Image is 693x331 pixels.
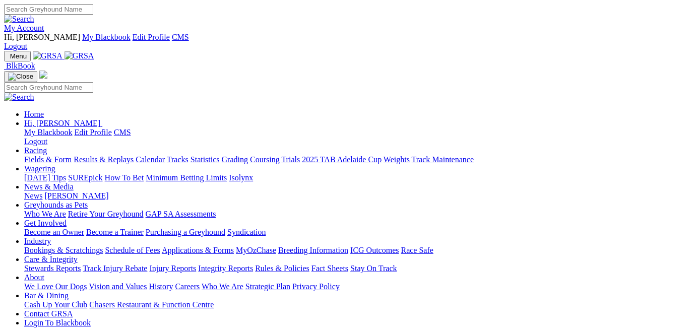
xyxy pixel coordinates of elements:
span: Hi, [PERSON_NAME] [4,33,80,41]
a: Chasers Restaurant & Function Centre [89,300,214,309]
a: Minimum Betting Limits [146,173,227,182]
div: Hi, [PERSON_NAME] [24,128,689,146]
a: Calendar [136,155,165,164]
input: Search [4,82,93,93]
a: Fact Sheets [311,264,348,273]
a: ICG Outcomes [350,246,399,254]
a: We Love Our Dogs [24,282,87,291]
div: My Account [4,33,689,51]
a: Schedule of Fees [105,246,160,254]
a: History [149,282,173,291]
a: Become a Trainer [86,228,144,236]
a: Industry [24,237,51,245]
a: Edit Profile [75,128,112,137]
a: Weights [384,155,410,164]
a: Fields & Form [24,155,72,164]
a: Rules & Policies [255,264,309,273]
a: Stay On Track [350,264,397,273]
div: Wagering [24,173,689,182]
a: Purchasing a Greyhound [146,228,225,236]
a: Bookings & Scratchings [24,246,103,254]
a: My Account [4,24,44,32]
a: Home [24,110,44,118]
a: CMS [114,128,131,137]
a: [PERSON_NAME] [44,191,108,200]
div: News & Media [24,191,689,201]
a: GAP SA Assessments [146,210,216,218]
span: Menu [10,52,27,60]
a: Cash Up Your Club [24,300,87,309]
div: About [24,282,689,291]
div: Racing [24,155,689,164]
a: Privacy Policy [292,282,340,291]
a: Get Involved [24,219,67,227]
a: News & Media [24,182,74,191]
a: Stewards Reports [24,264,81,273]
a: Coursing [250,155,280,164]
img: Search [4,93,34,102]
a: Track Maintenance [412,155,474,164]
a: My Blackbook [82,33,131,41]
a: Race Safe [401,246,433,254]
a: Edit Profile [133,33,170,41]
a: Results & Replays [74,155,134,164]
img: GRSA [33,51,62,60]
input: Search [4,4,93,15]
a: Syndication [227,228,266,236]
a: Isolynx [229,173,253,182]
a: Logout [24,137,47,146]
a: Strategic Plan [245,282,290,291]
a: Track Injury Rebate [83,264,147,273]
a: Vision and Values [89,282,147,291]
img: logo-grsa-white.png [39,71,47,79]
a: Contact GRSA [24,309,73,318]
a: Statistics [191,155,220,164]
a: Tracks [167,155,188,164]
a: CMS [172,33,189,41]
div: Care & Integrity [24,264,689,273]
a: BlkBook [4,61,35,70]
a: Trials [281,155,300,164]
div: Greyhounds as Pets [24,210,689,219]
a: SUREpick [68,173,102,182]
a: Who We Are [202,282,243,291]
span: BlkBook [6,61,35,70]
button: Toggle navigation [4,51,31,61]
a: Integrity Reports [198,264,253,273]
a: Who We Are [24,210,66,218]
a: News [24,191,42,200]
a: How To Bet [105,173,144,182]
a: [DATE] Tips [24,173,66,182]
a: Grading [222,155,248,164]
div: Get Involved [24,228,689,237]
img: Close [8,73,33,81]
a: Become an Owner [24,228,84,236]
a: MyOzChase [236,246,276,254]
a: Wagering [24,164,55,173]
a: Racing [24,146,47,155]
a: Breeding Information [278,246,348,254]
a: Applications & Forms [162,246,234,254]
a: Care & Integrity [24,255,78,263]
a: 2025 TAB Adelaide Cup [302,155,382,164]
a: Hi, [PERSON_NAME] [24,119,102,127]
img: GRSA [65,51,94,60]
a: Retire Your Greyhound [68,210,144,218]
img: Search [4,15,34,24]
a: About [24,273,44,282]
a: Logout [4,42,27,50]
a: Injury Reports [149,264,196,273]
button: Toggle navigation [4,71,37,82]
a: Login To Blackbook [24,318,91,327]
a: Bar & Dining [24,291,69,300]
div: Industry [24,246,689,255]
a: My Blackbook [24,128,73,137]
div: Bar & Dining [24,300,689,309]
span: Hi, [PERSON_NAME] [24,119,100,127]
a: Greyhounds as Pets [24,201,88,209]
a: Careers [175,282,200,291]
